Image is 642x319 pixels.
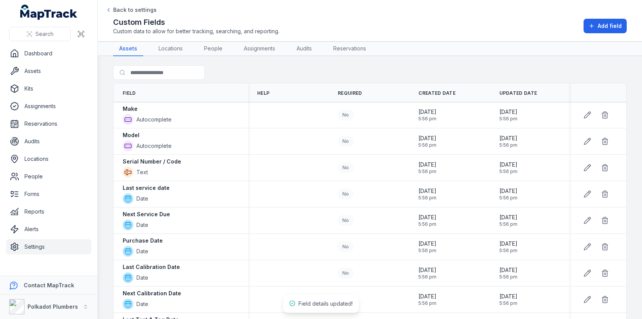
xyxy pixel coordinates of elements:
a: Alerts [6,222,91,237]
span: Search [36,30,53,38]
div: No [338,162,353,173]
time: 02/09/2025, 5:56:14 pm [499,293,517,306]
span: 5:56 pm [418,195,436,201]
time: 02/09/2025, 5:56:14 pm [499,161,517,175]
span: 5:56 pm [418,248,436,254]
time: 02/09/2025, 5:56:14 pm [499,187,517,201]
a: Forms [6,186,91,202]
span: Autocomplete [136,116,172,123]
span: 5:56 pm [499,221,517,227]
strong: Polkadot Plumbers [28,303,78,310]
span: 5:56 pm [418,221,436,227]
div: No [338,268,353,279]
a: People [6,169,91,184]
span: Date [136,248,148,255]
span: [DATE] [418,240,436,248]
span: 5:56 pm [499,274,517,280]
a: Dashboard [6,46,91,61]
div: No [338,136,353,147]
button: Add field [584,19,627,33]
span: 5:56 pm [499,168,517,175]
span: [DATE] [418,214,436,221]
a: Audits [290,42,318,56]
a: Locations [6,151,91,167]
span: Autocomplete [136,142,172,150]
time: 02/09/2025, 5:56:14 pm [499,108,517,122]
span: Updated Date [499,90,537,96]
time: 02/09/2025, 5:56:14 pm [418,134,436,148]
span: 5:56 pm [499,248,517,254]
strong: Serial Number / Code [123,158,181,165]
span: [DATE] [499,108,517,116]
span: Date [136,195,148,202]
a: Assignments [238,42,281,56]
span: Required [338,90,362,96]
span: 5:56 pm [499,116,517,122]
time: 02/09/2025, 5:56:14 pm [418,214,436,227]
strong: Model [123,131,139,139]
span: [DATE] [499,134,517,142]
a: Audits [6,134,91,149]
time: 02/09/2025, 5:56:14 pm [418,161,436,175]
span: Help [257,90,269,96]
strong: Last service date [123,184,170,192]
span: Field details updated! [298,300,353,307]
div: No [338,110,353,120]
span: Add field [598,22,622,30]
time: 02/09/2025, 5:56:14 pm [499,266,517,280]
span: [DATE] [418,293,436,300]
div: No [338,215,353,226]
time: 02/09/2025, 5:56:14 pm [499,214,517,227]
time: 02/09/2025, 5:56:14 pm [418,266,436,280]
a: Locations [152,42,189,56]
time: 02/09/2025, 5:56:14 pm [499,134,517,148]
span: [DATE] [418,134,436,142]
strong: Make [123,105,138,113]
button: Search [9,27,71,41]
span: Back to settings [113,6,157,14]
time: 02/09/2025, 5:56:14 pm [418,293,436,306]
a: Assets [113,42,143,56]
span: 5:56 pm [499,195,517,201]
span: 5:56 pm [418,168,436,175]
strong: Contact MapTrack [24,282,74,288]
span: 5:56 pm [418,142,436,148]
span: [DATE] [499,161,517,168]
time: 02/09/2025, 5:56:14 pm [499,240,517,254]
span: 5:56 pm [418,116,436,122]
span: [DATE] [499,187,517,195]
span: Text [136,168,148,176]
span: 5:56 pm [418,300,436,306]
a: Reservations [327,42,372,56]
a: MapTrack [20,5,78,20]
a: Back to settings [105,6,157,14]
span: Custom data to allow for better tracking, searching, and reporting. [113,28,279,35]
span: 5:56 pm [499,300,517,306]
span: 5:56 pm [499,142,517,148]
span: [DATE] [418,161,436,168]
h2: Custom Fields [113,17,279,28]
strong: Purchase Date [123,237,163,245]
time: 02/09/2025, 5:56:14 pm [418,240,436,254]
span: Created Date [418,90,456,96]
div: No [338,189,353,199]
a: Settings [6,239,91,254]
span: [DATE] [499,240,517,248]
a: Reservations [6,116,91,131]
a: Assets [6,63,91,79]
span: [DATE] [418,108,436,116]
span: Date [136,300,148,308]
a: Assignments [6,99,91,114]
span: [DATE] [499,266,517,274]
span: [DATE] [418,187,436,195]
div: No [338,241,353,252]
a: Reports [6,204,91,219]
span: [DATE] [499,214,517,221]
time: 02/09/2025, 5:56:14 pm [418,187,436,201]
a: Kits [6,81,91,96]
strong: Last Calibration Date [123,263,180,271]
span: [DATE] [418,266,436,274]
span: [DATE] [499,293,517,300]
span: Field [123,90,136,96]
span: Date [136,221,148,229]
